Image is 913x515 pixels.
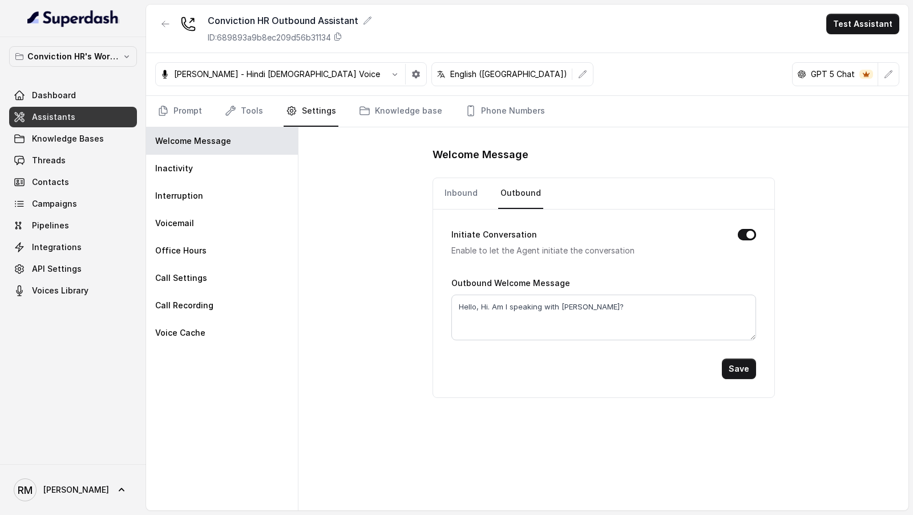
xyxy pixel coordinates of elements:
p: [PERSON_NAME] - Hindi [DEMOGRAPHIC_DATA] Voice [174,69,380,80]
p: GPT 5 Chat [811,69,855,80]
span: Integrations [32,242,82,253]
a: Contacts [9,172,137,192]
span: Threads [32,155,66,166]
a: Settings [284,96,338,127]
a: Knowledge base [357,96,445,127]
p: Conviction HR's Workspace [27,50,119,63]
a: Voices Library [9,280,137,301]
a: Threads [9,150,137,171]
a: Integrations [9,237,137,257]
span: Assistants [32,111,75,123]
a: Knowledge Bases [9,128,137,149]
a: Dashboard [9,85,137,106]
p: Inactivity [155,163,193,174]
span: [PERSON_NAME] [43,484,109,496]
p: Voice Cache [155,327,205,339]
button: Conviction HR's Workspace [9,46,137,67]
p: Interruption [155,190,203,202]
span: Campaigns [32,198,77,210]
span: Contacts [32,176,69,188]
p: Voicemail [155,218,194,229]
a: Assistants [9,107,137,127]
a: Inbound [442,178,480,209]
a: Campaigns [9,194,137,214]
p: English ([GEOGRAPHIC_DATA]) [450,69,567,80]
p: Enable to let the Agent initiate the conversation [451,244,720,257]
a: API Settings [9,259,137,279]
span: Pipelines [32,220,69,231]
button: Test Assistant [826,14,899,34]
textarea: Hello, Hi. Am I speaking with [PERSON_NAME]? [451,295,756,340]
span: Voices Library [32,285,88,296]
p: Call Recording [155,300,213,311]
div: Conviction HR Outbound Assistant [208,14,372,27]
a: Phone Numbers [463,96,547,127]
svg: openai logo [797,70,806,79]
label: Initiate Conversation [451,228,537,242]
span: Knowledge Bases [32,133,104,144]
nav: Tabs [155,96,899,127]
h1: Welcome Message [433,146,775,164]
button: Save [722,359,756,379]
label: Outbound Welcome Message [451,278,570,288]
span: Dashboard [32,90,76,101]
a: [PERSON_NAME] [9,474,137,506]
a: Pipelines [9,215,137,236]
a: Prompt [155,96,204,127]
text: RM [18,484,33,496]
nav: Tabs [442,178,765,209]
a: Outbound [498,178,543,209]
p: Welcome Message [155,135,231,147]
a: Tools [223,96,265,127]
p: ID: 689893a9b8ec209d56b31134 [208,32,331,43]
span: API Settings [32,263,82,275]
p: Call Settings [155,272,207,284]
p: Office Hours [155,245,207,256]
img: light.svg [27,9,119,27]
